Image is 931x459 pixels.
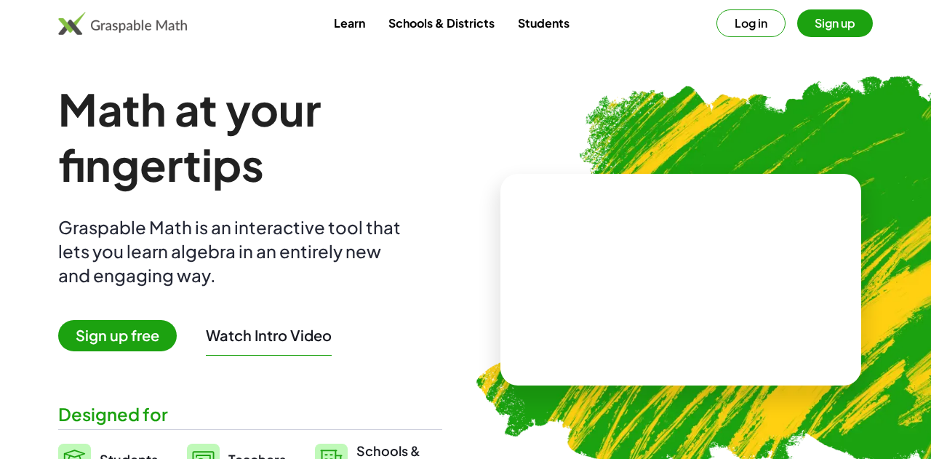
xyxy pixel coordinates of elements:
a: Learn [322,9,377,36]
div: Graspable Math is an interactive tool that lets you learn algebra in an entirely new and engaging... [58,215,407,287]
video: What is this? This is dynamic math notation. Dynamic math notation plays a central role in how Gr... [572,225,790,334]
button: Log in [716,9,786,37]
div: Designed for [58,402,442,426]
a: Students [506,9,581,36]
a: Schools & Districts [377,9,506,36]
h1: Math at your fingertips [58,81,442,192]
button: Watch Intro Video [206,326,332,345]
span: Sign up free [58,320,177,351]
button: Sign up [797,9,873,37]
